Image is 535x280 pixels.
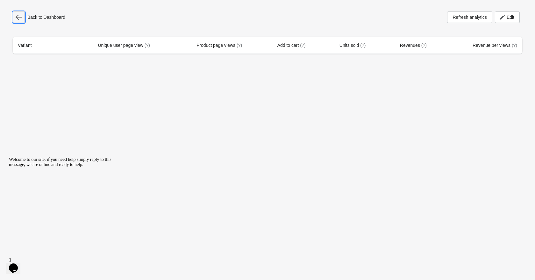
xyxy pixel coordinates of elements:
span: Units sold [339,43,366,48]
button: Refresh analytics [447,11,492,23]
span: (?) [421,43,427,48]
span: (?) [145,43,150,48]
span: Edit [507,15,514,20]
button: Edit [495,11,520,23]
iframe: chat widget [6,154,121,251]
span: Revenue per views [473,43,517,48]
span: (?) [237,43,242,48]
span: Revenues [400,43,427,48]
span: (?) [360,43,366,48]
div: Back to Dashboard [13,11,65,23]
span: (?) [512,43,517,48]
span: Refresh analytics [453,15,487,20]
th: Variant [13,37,52,54]
span: Add to cart [277,43,306,48]
iframe: chat widget [6,255,27,274]
div: Welcome to our site, if you need help simply reply to this message, we are online and ready to help. [3,3,117,13]
span: Product page views [196,43,242,48]
span: Welcome to our site, if you need help simply reply to this message, we are online and ready to help. [3,3,105,12]
span: Unique user page view [98,43,150,48]
span: (?) [300,43,305,48]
